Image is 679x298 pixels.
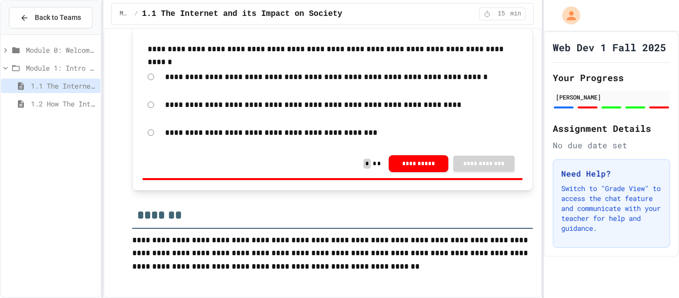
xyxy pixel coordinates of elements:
span: 1.1 The Internet and its Impact on Society [31,81,96,91]
p: Switch to "Grade View" to access the chat feature and communicate with your teacher for help and ... [561,184,662,233]
span: 1.1 The Internet and its Impact on Society [142,8,342,20]
h1: Web Dev 1 Fall 2025 [553,40,666,54]
button: Back to Teams [9,7,92,28]
h3: Need Help? [561,168,662,180]
span: min [510,10,521,18]
div: No due date set [553,139,670,151]
span: Module 0: Welcome to Web Development [26,45,96,55]
h2: Your Progress [553,71,670,85]
span: Module 1: Intro to the Web [26,63,96,73]
span: / [134,10,138,18]
span: Module 1: Intro to the Web [120,10,131,18]
span: 1.2 How The Internet Works [31,99,96,109]
span: Back to Teams [35,12,81,23]
h2: Assignment Details [553,121,670,135]
div: My Account [552,4,583,27]
span: 15 [494,10,509,18]
div: [PERSON_NAME] [556,93,667,101]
